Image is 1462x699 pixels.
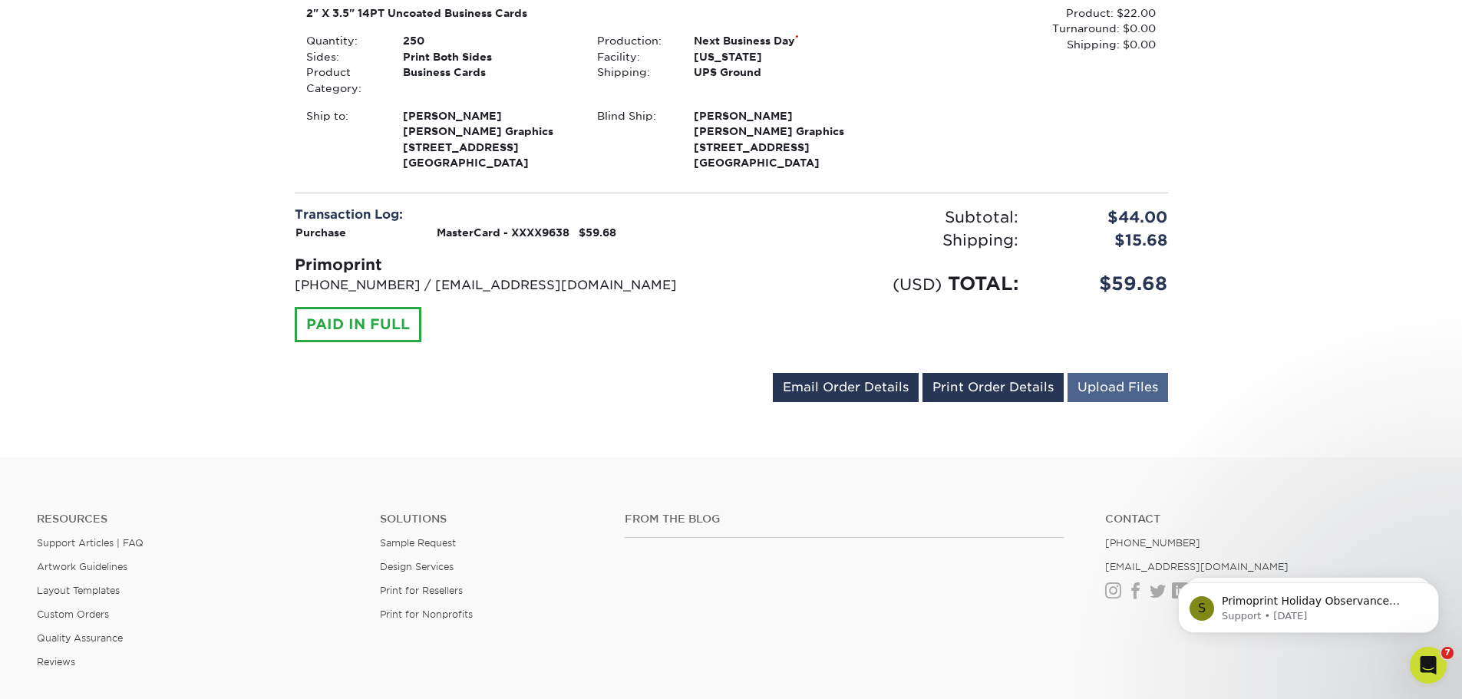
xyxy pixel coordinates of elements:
[1105,561,1289,572] a: [EMAIL_ADDRESS][DOMAIN_NAME]
[295,276,720,295] p: [PHONE_NUMBER] / [EMAIL_ADDRESS][DOMAIN_NAME]
[1030,206,1180,229] div: $44.00
[1030,270,1180,298] div: $59.68
[403,108,574,124] span: [PERSON_NAME]
[37,632,123,644] a: Quality Assurance
[1068,373,1168,402] a: Upload Files
[295,33,391,48] div: Quantity:
[295,307,421,342] div: PAID IN FULL
[37,608,109,620] a: Custom Orders
[586,33,682,48] div: Production:
[948,272,1018,295] span: TOTAL:
[295,206,720,224] div: Transaction Log:
[773,373,919,402] a: Email Order Details
[295,49,391,64] div: Sides:
[694,108,865,169] strong: [GEOGRAPHIC_DATA]
[380,561,454,572] a: Design Services
[731,206,1030,229] div: Subtotal:
[682,64,876,80] div: UPS Ground
[37,585,120,596] a: Layout Templates
[579,226,616,239] strong: $59.68
[391,33,586,48] div: 250
[1410,647,1447,684] iframe: Intercom live chat
[586,49,682,64] div: Facility:
[586,64,682,80] div: Shipping:
[694,124,865,139] span: [PERSON_NAME] Graphics
[1105,537,1200,549] a: [PHONE_NUMBER]
[295,108,391,171] div: Ship to:
[625,513,1064,526] h4: From the Blog
[380,608,473,620] a: Print for Nonprofits
[1441,647,1454,659] span: 7
[1155,550,1462,658] iframe: Intercom notifications message
[876,5,1156,52] div: Product: $22.00 Turnaround: $0.00 Shipping: $0.00
[694,108,865,124] span: [PERSON_NAME]
[893,275,942,294] small: (USD)
[37,537,144,549] a: Support Articles | FAQ
[403,108,574,169] strong: [GEOGRAPHIC_DATA]
[731,229,1030,252] div: Shipping:
[682,33,876,48] div: Next Business Day
[380,585,463,596] a: Print for Resellers
[922,373,1064,402] a: Print Order Details
[437,226,569,239] strong: MasterCard - XXXX9638
[37,561,127,572] a: Artwork Guidelines
[295,64,391,96] div: Product Category:
[586,108,682,171] div: Blind Ship:
[403,140,574,155] span: [STREET_ADDRESS]
[391,49,586,64] div: Print Both Sides
[380,513,602,526] h4: Solutions
[37,513,357,526] h4: Resources
[694,140,865,155] span: [STREET_ADDRESS]
[682,49,876,64] div: [US_STATE]
[295,253,720,276] div: Primoprint
[4,652,130,694] iframe: Google Customer Reviews
[1030,229,1180,252] div: $15.68
[1105,513,1425,526] a: Contact
[391,64,586,96] div: Business Cards
[403,124,574,139] span: [PERSON_NAME] Graphics
[380,537,456,549] a: Sample Request
[295,226,346,239] strong: Purchase
[306,5,866,21] div: 2" X 3.5" 14PT Uncoated Business Cards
